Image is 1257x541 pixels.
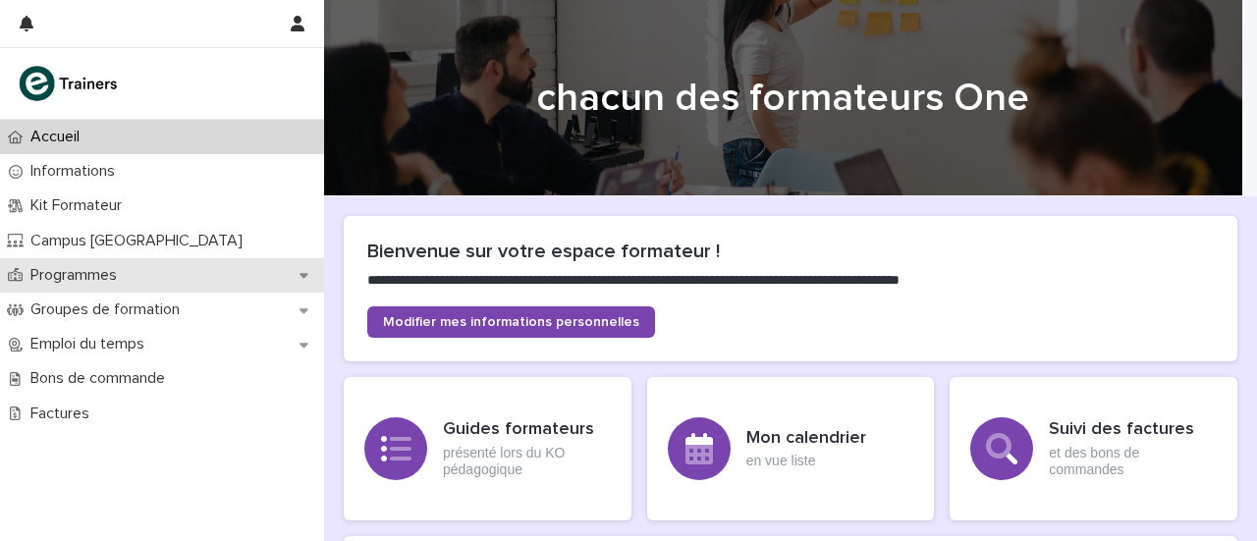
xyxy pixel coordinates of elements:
[30,267,117,283] font: Programmes
[746,429,866,447] font: Mon calendrier
[16,64,124,103] img: K0CqGN7SDeD6s4JG8KQk
[647,377,935,520] a: Mon calendrieren vue liste
[746,453,816,468] font: en vue liste
[30,197,122,213] font: Kit Formateur
[344,377,631,520] a: Guides formateursprésenté lors du KO pédagogique
[30,406,89,421] font: Factures
[367,242,720,261] font: Bienvenue sur votre espace formateur !
[30,129,80,144] font: Accueil
[30,163,115,179] font: Informations
[950,377,1237,520] a: Suivi des factureset des bons de commandes
[30,301,180,317] font: Groupes de formation
[536,79,1029,118] font: chacun des formateurs One
[383,315,639,329] font: Modifier mes informations personnelles
[367,306,655,338] a: Modifier mes informations personnelles
[30,233,243,248] font: Campus [GEOGRAPHIC_DATA]
[1049,420,1194,438] font: Suivi des factures
[443,420,594,438] font: Guides formateurs
[30,336,144,352] font: Emploi du temps
[443,445,566,477] font: présenté lors du KO pédagogique
[1049,445,1139,477] font: et des bons de commandes
[30,370,165,386] font: Bons de commande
